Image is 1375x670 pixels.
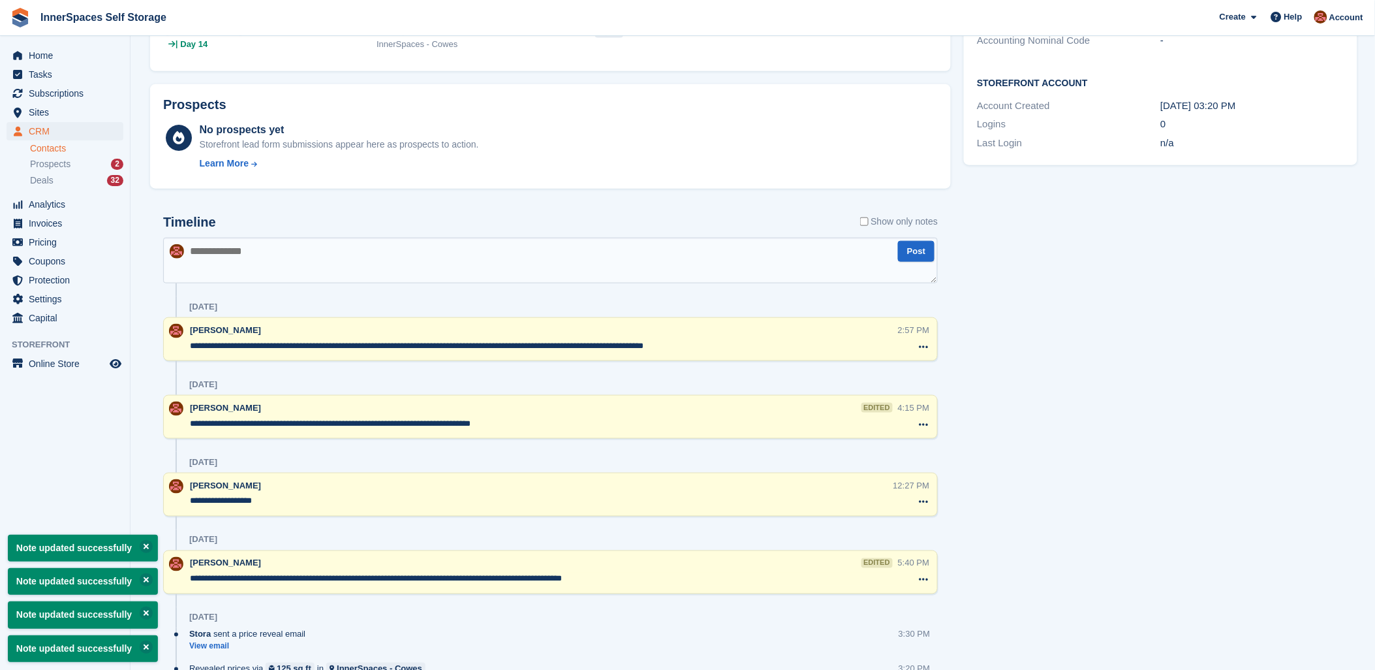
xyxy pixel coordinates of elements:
a: menu [7,65,123,84]
p: Note updated successfully [8,635,158,662]
img: Abby Tilley [1314,10,1327,24]
a: menu [7,355,123,373]
span: | [176,38,178,51]
span: [PERSON_NAME] [190,481,261,490]
a: Preview store [108,356,123,372]
img: Abby Tilley [169,557,183,571]
div: [DATE] [189,613,217,623]
a: InnerSpaces Self Storage [35,7,172,28]
img: stora-icon-8386f47178a22dfd0bd8f6a31ec36ba5ce8667c1dd55bd0f319d3a0aa187defe.svg [10,8,30,27]
div: 32 [107,175,123,186]
a: menu [7,46,123,65]
div: edited [861,403,893,413]
div: InnerSpaces - Cowes [377,38,595,51]
input: Show only notes [860,215,869,229]
div: 2 [111,159,123,170]
a: Learn More [200,157,479,170]
div: edited [861,558,893,568]
span: CRM [29,122,107,140]
span: Analytics [29,195,107,214]
span: Protection [29,271,107,289]
span: Subscriptions [29,84,107,103]
span: Tasks [29,65,107,84]
div: 2:57 PM [898,324,929,336]
a: menu [7,309,123,327]
img: Abby Tilley [169,324,183,338]
div: n/a [1160,136,1344,151]
div: [DATE] [189,535,217,545]
a: menu [7,84,123,103]
div: 0 [1160,117,1344,132]
span: [PERSON_NAME] [190,403,261,413]
span: Sites [29,103,107,121]
span: Prospects [30,158,70,170]
p: Note updated successfully [8,568,158,595]
div: [DATE] [189,379,217,390]
img: Abby Tilley [169,479,183,494]
div: 3:30 PM [899,628,930,641]
h2: Storefront Account [977,76,1344,89]
p: Note updated successfully [8,601,158,628]
div: sent a price reveal email [189,628,312,641]
span: Pricing [29,233,107,251]
span: Create [1220,10,1246,24]
a: menu [7,233,123,251]
span: Storefront [12,338,130,351]
span: Deals [30,174,54,187]
a: menu [7,271,123,289]
div: Storefront lead form submissions appear here as prospects to action. [200,138,479,152]
div: [DATE] 03:20 PM [1160,99,1344,114]
span: Help [1284,10,1303,24]
span: Day 14 [180,38,208,51]
div: Logins [977,117,1160,132]
label: Show only notes [860,215,938,229]
div: 12:27 PM [893,479,930,492]
a: Contacts [30,142,123,155]
div: 4:15 PM [898,402,929,414]
button: Post [898,241,935,263]
span: Home [29,46,107,65]
div: 5:40 PM [898,557,929,569]
a: menu [7,290,123,308]
div: - [1160,33,1344,48]
img: Abby Tilley [170,244,184,259]
a: menu [7,252,123,270]
a: View email [189,641,312,652]
div: [DATE] [189,457,217,468]
span: Stora [189,628,211,641]
h2: Timeline [163,215,216,230]
div: Last Login [977,136,1160,151]
span: [PERSON_NAME] [190,325,261,335]
a: menu [7,103,123,121]
p: Note updated successfully [8,535,158,562]
div: Accounting Nominal Code [977,33,1160,48]
a: Prospects 2 [30,157,123,171]
a: menu [7,214,123,232]
a: menu [7,122,123,140]
div: [DATE] [189,302,217,312]
img: Abby Tilley [169,402,183,416]
span: Capital [29,309,107,327]
div: No prospects yet [200,122,479,138]
a: menu [7,195,123,214]
span: Online Store [29,355,107,373]
span: Settings [29,290,107,308]
a: Deals 32 [30,174,123,187]
span: Invoices [29,214,107,232]
h2: Prospects [163,97,226,112]
div: Learn More [200,157,249,170]
span: [PERSON_NAME] [190,558,261,568]
div: Account Created [977,99,1160,114]
span: Account [1329,11,1363,24]
span: Coupons [29,252,107,270]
